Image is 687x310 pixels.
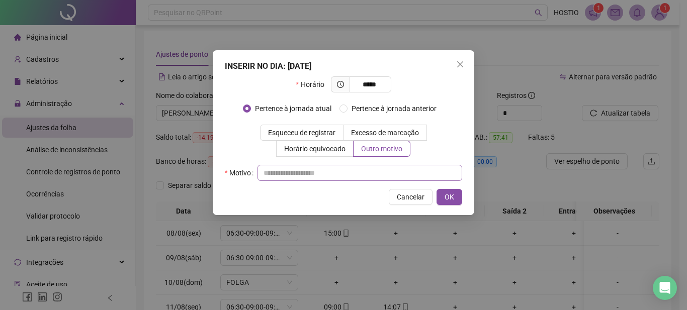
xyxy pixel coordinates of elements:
[225,165,257,181] label: Motivo
[351,129,419,137] span: Excesso de marcação
[452,56,468,72] button: Close
[437,189,462,205] button: OK
[456,60,464,68] span: close
[397,191,424,202] span: Cancelar
[284,145,346,153] span: Horário equivocado
[389,189,433,205] button: Cancelar
[225,60,462,72] div: INSERIR NO DIA : [DATE]
[445,191,454,202] span: OK
[348,103,441,114] span: Pertence à jornada anterior
[251,103,335,114] span: Pertence à jornada atual
[296,76,330,92] label: Horário
[268,129,335,137] span: Esqueceu de registrar
[653,276,677,300] div: Open Intercom Messenger
[361,145,402,153] span: Outro motivo
[337,81,344,88] span: clock-circle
